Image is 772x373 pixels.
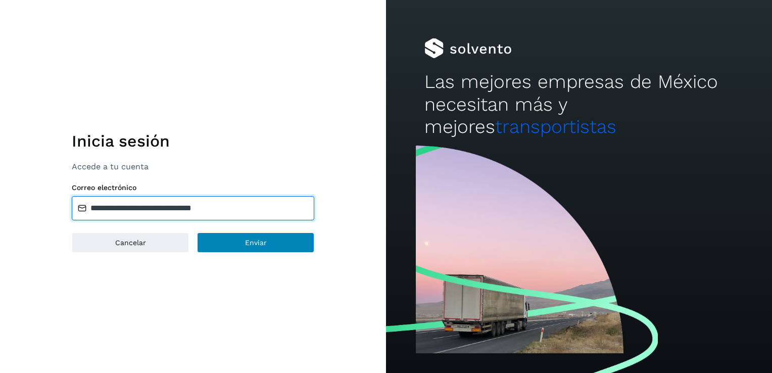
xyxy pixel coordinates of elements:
[72,232,189,253] button: Cancelar
[72,131,314,151] h1: Inicia sesión
[424,71,733,138] h2: Las mejores empresas de México necesitan más y mejores
[72,183,314,192] label: Correo electrónico
[245,239,267,246] span: Enviar
[72,162,314,171] p: Accede a tu cuenta
[115,239,146,246] span: Cancelar
[495,116,616,137] span: transportistas
[197,232,314,253] button: Enviar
